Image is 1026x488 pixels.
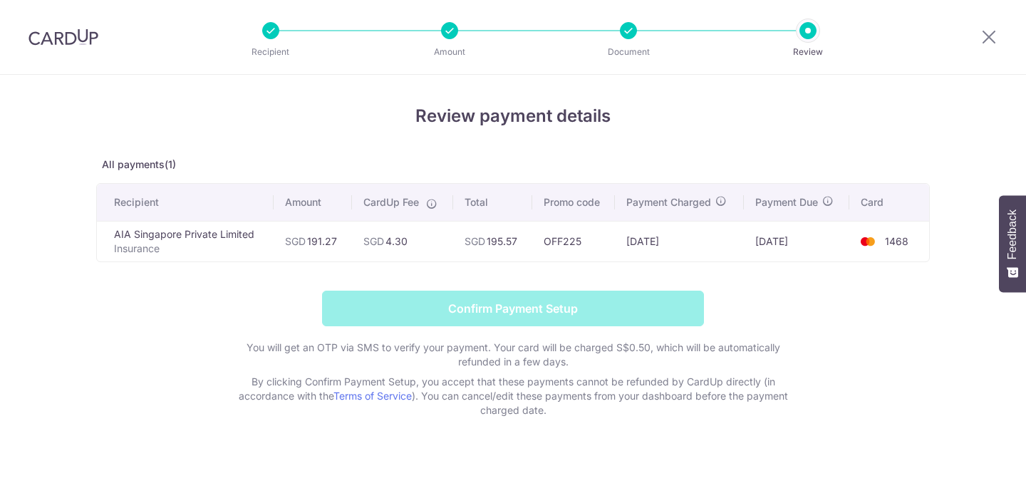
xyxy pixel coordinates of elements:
th: Amount [274,184,352,221]
th: Recipient [97,184,274,221]
td: 191.27 [274,221,352,261]
p: All payments(1) [96,157,930,172]
th: Promo code [532,184,615,221]
p: By clicking Confirm Payment Setup, you accept that these payments cannot be refunded by CardUp di... [228,375,798,417]
img: <span class="translation_missing" title="translation missing: en.account_steps.new_confirm_form.b... [854,233,882,250]
th: Card [849,184,929,221]
p: Recipient [218,45,323,59]
span: 1468 [885,235,908,247]
span: Payment Due [755,195,818,209]
td: OFF225 [532,221,615,261]
td: [DATE] [615,221,744,261]
p: Amount [397,45,502,59]
iframe: Opens a widget where you can find more information [934,445,1012,481]
a: Terms of Service [333,390,412,402]
span: Payment Charged [626,195,711,209]
td: 4.30 [352,221,453,261]
td: [DATE] [744,221,849,261]
span: SGD [465,235,485,247]
td: 195.57 [453,221,532,261]
img: CardUp [28,28,98,46]
h4: Review payment details [96,103,930,129]
p: Insurance [114,242,262,256]
span: SGD [363,235,384,247]
td: AIA Singapore Private Limited [97,221,274,261]
span: CardUp Fee [363,195,419,209]
p: You will get an OTP via SMS to verify your payment. Your card will be charged S$0.50, which will ... [228,341,798,369]
span: Feedback [1006,209,1019,259]
span: SGD [285,235,306,247]
p: Document [576,45,681,59]
p: Review [755,45,861,59]
button: Feedback - Show survey [999,195,1026,292]
th: Total [453,184,532,221]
